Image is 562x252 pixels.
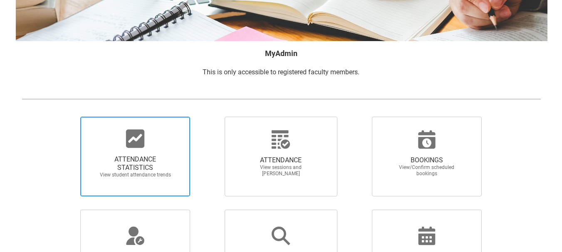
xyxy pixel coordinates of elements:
img: REDU_GREY_LINE [22,95,541,103]
span: BOOKINGS [390,156,463,164]
h2: MyAdmin [22,48,541,59]
span: View student attendance trends [99,172,172,178]
span: View/Confirm scheduled bookings [390,164,463,177]
span: ATTENDANCE [244,156,317,164]
span: This is only accessible to registered faculty members. [203,68,359,76]
span: View sessions and [PERSON_NAME] [244,164,317,177]
span: ATTENDANCE STATISTICS [99,155,172,172]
